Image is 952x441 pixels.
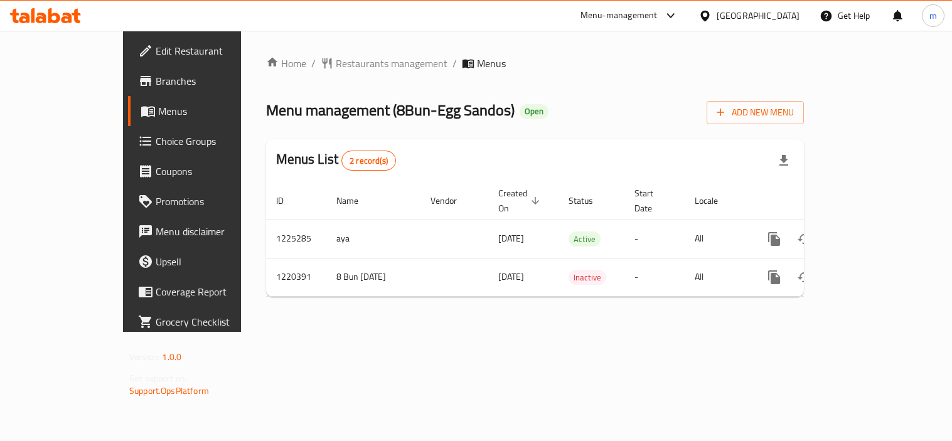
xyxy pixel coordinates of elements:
[156,134,272,149] span: Choice Groups
[341,151,396,171] div: Total records count
[266,182,890,297] table: enhanced table
[695,193,734,208] span: Locale
[266,258,326,296] td: 1220391
[156,73,272,88] span: Branches
[685,220,749,258] td: All
[569,270,606,285] span: Inactive
[326,220,420,258] td: aya
[128,66,282,96] a: Branches
[156,224,272,239] span: Menu disclaimer
[452,56,457,71] li: /
[759,224,789,254] button: more
[789,262,820,292] button: Change Status
[929,9,937,23] span: m
[128,247,282,277] a: Upsell
[276,150,396,171] h2: Menus List
[498,268,524,285] span: [DATE]
[569,232,601,247] span: Active
[498,186,543,216] span: Created On
[128,216,282,247] a: Menu disclaimer
[336,56,447,71] span: Restaurants management
[158,104,272,119] span: Menus
[266,96,515,124] span: Menu management ( 8Bun-Egg Sandos )
[520,106,548,117] span: Open
[431,193,473,208] span: Vendor
[156,254,272,269] span: Upsell
[129,370,187,386] span: Get support on:
[520,104,548,119] div: Open
[129,383,209,399] a: Support.OpsPlatform
[156,284,272,299] span: Coverage Report
[569,193,609,208] span: Status
[266,56,804,71] nav: breadcrumb
[749,182,890,220] th: Actions
[707,101,804,124] button: Add New Menu
[685,258,749,296] td: All
[498,230,524,247] span: [DATE]
[128,126,282,156] a: Choice Groups
[624,220,685,258] td: -
[477,56,506,71] span: Menus
[276,193,300,208] span: ID
[266,220,326,258] td: 1225285
[128,156,282,186] a: Coupons
[311,56,316,71] li: /
[759,262,789,292] button: more
[326,258,420,296] td: 8 Bun [DATE]
[624,258,685,296] td: -
[336,193,375,208] span: Name
[156,314,272,329] span: Grocery Checklist
[156,43,272,58] span: Edit Restaurant
[156,194,272,209] span: Promotions
[342,155,395,167] span: 2 record(s)
[128,277,282,307] a: Coverage Report
[162,349,181,365] span: 1.0.0
[789,224,820,254] button: Change Status
[128,186,282,216] a: Promotions
[717,9,800,23] div: [GEOGRAPHIC_DATA]
[634,186,670,216] span: Start Date
[769,146,799,176] div: Export file
[128,36,282,66] a: Edit Restaurant
[156,164,272,179] span: Coupons
[266,56,306,71] a: Home
[717,105,794,120] span: Add New Menu
[580,8,658,23] div: Menu-management
[128,96,282,126] a: Menus
[321,56,447,71] a: Restaurants management
[129,349,160,365] span: Version:
[128,307,282,337] a: Grocery Checklist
